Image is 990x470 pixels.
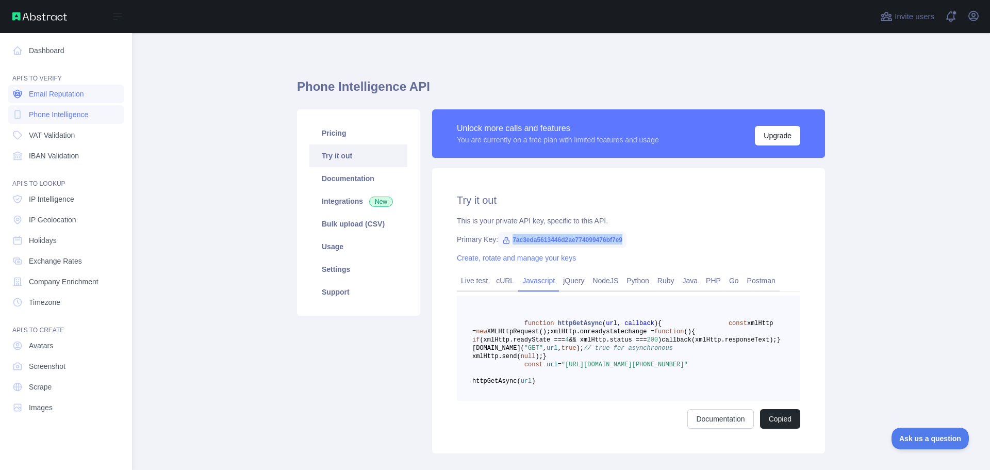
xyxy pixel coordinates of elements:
[457,216,800,226] div: This is your private API key, specific to this API.
[476,328,487,335] span: new
[8,272,124,291] a: Company Enrichment
[492,272,518,289] a: cURL
[662,336,777,344] span: callback(xmlHttp.responseText);
[755,126,800,145] button: Upgrade
[29,194,74,204] span: IP Intelligence
[29,89,84,99] span: Email Reputation
[691,328,695,335] span: {
[654,328,684,335] span: function
[524,345,543,352] span: "GET"
[8,126,124,144] a: VAT Validation
[558,320,602,327] span: httpGetAsync
[8,336,124,355] a: Avatars
[8,85,124,103] a: Email Reputation
[606,320,654,327] span: url, callback
[653,272,679,289] a: Ruby
[8,357,124,376] a: Screenshot
[8,41,124,60] a: Dashboard
[658,320,662,327] span: {
[309,190,407,213] a: Integrations New
[521,378,532,385] span: url
[8,190,124,208] a: IP Intelligence
[8,62,124,83] div: API'S TO VERIFY
[29,361,65,371] span: Screenshot
[743,272,780,289] a: Postman
[309,235,407,258] a: Usage
[309,281,407,303] a: Support
[543,353,547,360] span: }
[457,193,800,207] h2: Try it out
[8,252,124,270] a: Exchange Rates
[29,382,52,392] span: Scrape
[29,256,82,266] span: Exchange Rates
[777,336,781,344] span: }
[558,361,562,368] span: =
[547,361,558,368] span: url
[12,12,67,21] img: Abstract API
[647,336,658,344] span: 200
[8,378,124,396] a: Scrape
[654,320,658,327] span: )
[895,11,934,23] span: Invite users
[622,272,653,289] a: Python
[487,328,550,335] span: XMLHttpRequest();
[472,378,521,385] span: httpGetAsync(
[688,328,691,335] span: )
[309,122,407,144] a: Pricing
[457,122,659,135] div: Unlock more calls and features
[521,353,536,360] span: null
[472,353,521,360] span: xmlHttp.send(
[457,135,659,145] div: You are currently on a free plan with limited features and usage
[550,328,654,335] span: xmlHttp.onreadystatechange =
[309,144,407,167] a: Try it out
[297,78,825,103] h1: Phone Intelligence API
[576,345,584,352] span: );
[457,272,492,289] a: Live test
[702,272,725,289] a: PHP
[29,341,53,351] span: Avatars
[562,345,576,352] span: true
[687,409,753,429] a: Documentation
[8,398,124,417] a: Images
[8,293,124,312] a: Timezone
[569,336,647,344] span: && xmlHttp.status ===
[547,345,558,352] span: url
[8,105,124,124] a: Phone Intelligence
[602,320,606,327] span: (
[29,297,60,307] span: Timezone
[518,272,559,289] a: Javascript
[29,215,76,225] span: IP Geolocation
[8,167,124,188] div: API'S TO LOOKUP
[543,345,547,352] span: ,
[562,361,688,368] span: "[URL][DOMAIN_NAME][PHONE_NUMBER]"
[729,320,747,327] span: const
[559,272,588,289] a: jQuery
[29,235,57,246] span: Holidays
[892,428,969,449] iframe: Toggle Customer Support
[8,147,124,165] a: IBAN Validation
[472,336,480,344] span: if
[29,151,79,161] span: IBAN Validation
[309,258,407,281] a: Settings
[457,254,576,262] a: Create, rotate and manage your keys
[29,277,98,287] span: Company Enrichment
[679,272,702,289] a: Java
[725,272,743,289] a: Go
[309,167,407,190] a: Documentation
[584,345,673,352] span: // true for asynchronous
[29,130,75,140] span: VAT Validation
[8,231,124,250] a: Holidays
[684,328,687,335] span: (
[29,109,88,120] span: Phone Intelligence
[8,314,124,334] div: API'S TO CREATE
[472,345,524,352] span: [DOMAIN_NAME](
[588,272,622,289] a: NodeJS
[457,234,800,245] div: Primary Key:
[760,409,800,429] button: Copied
[369,197,393,207] span: New
[658,336,662,344] span: )
[524,320,554,327] span: function
[524,361,543,368] span: const
[480,336,565,344] span: (xmlHttp.readyState ===
[565,336,569,344] span: 4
